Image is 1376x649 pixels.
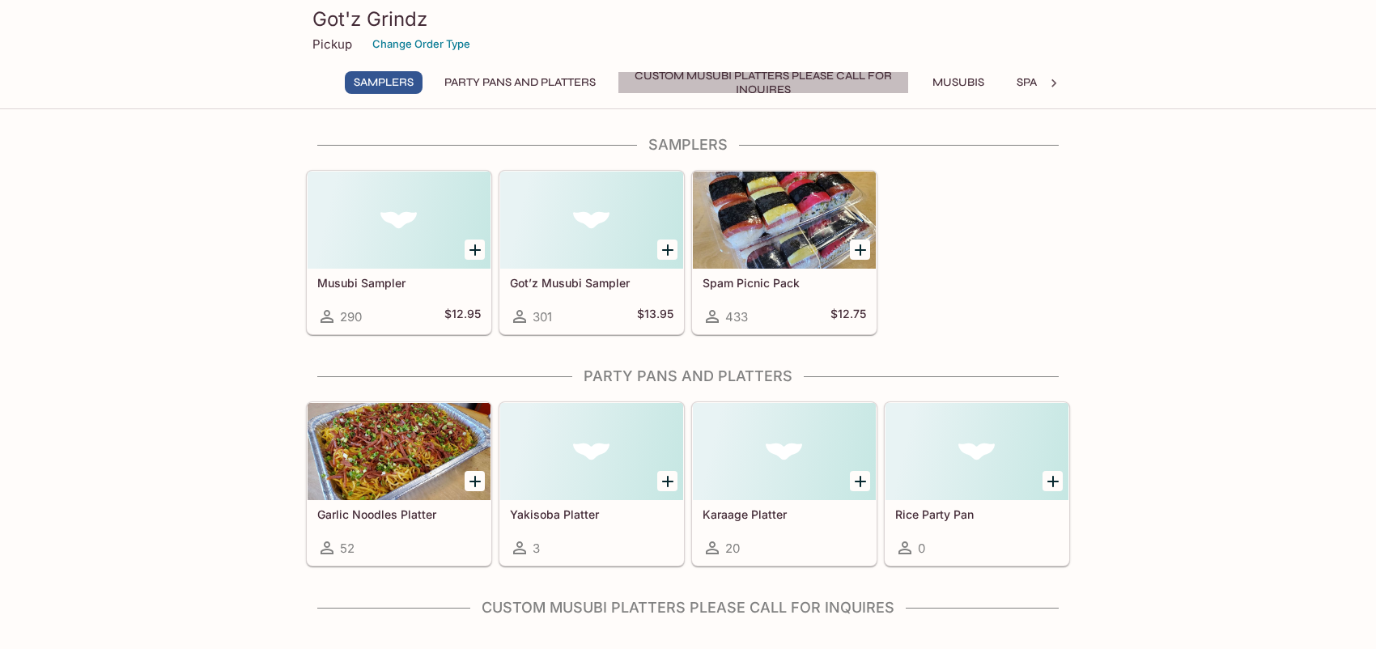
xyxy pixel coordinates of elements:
h5: Yakisoba Platter [510,507,673,521]
div: Got’z Musubi Sampler [500,172,683,269]
a: Karaage Platter20 [692,402,877,566]
h4: Party Pans and Platters [306,367,1070,385]
h3: Got'z Grindz [312,6,1064,32]
span: 433 [725,309,748,324]
button: Add Rice Party Pan [1043,471,1063,491]
span: 20 [725,541,740,556]
a: Musubi Sampler290$12.95 [307,171,491,334]
h5: $13.95 [637,307,673,326]
button: Samplers [345,71,423,94]
span: 0 [918,541,925,556]
button: Add Garlic Noodles Platter [465,471,485,491]
a: Got’z Musubi Sampler301$13.95 [499,171,684,334]
a: Yakisoba Platter3 [499,402,684,566]
button: Change Order Type [365,32,478,57]
h5: Spam Picnic Pack [703,276,866,290]
h5: Karaage Platter [703,507,866,521]
button: Add Spam Picnic Pack [850,240,870,260]
button: Add Yakisoba Platter [657,471,677,491]
span: 3 [533,541,540,556]
button: Spam Musubis [1008,71,1111,94]
button: Party Pans and Platters [435,71,605,94]
h5: Garlic Noodles Platter [317,507,481,521]
span: 290 [340,309,362,324]
button: Custom Musubi Platters PLEASE CALL FOR INQUIRES [618,71,909,94]
a: Garlic Noodles Platter52 [307,402,491,566]
a: Spam Picnic Pack433$12.75 [692,171,877,334]
h5: Musubi Sampler [317,276,481,290]
div: Spam Picnic Pack [693,172,876,269]
div: Garlic Noodles Platter [308,403,491,500]
div: Karaage Platter [693,403,876,500]
button: Add Karaage Platter [850,471,870,491]
span: 301 [533,309,552,324]
p: Pickup [312,36,352,52]
div: Yakisoba Platter [500,403,683,500]
a: Rice Party Pan0 [885,402,1069,566]
h4: Samplers [306,136,1070,154]
button: Musubis [922,71,995,94]
span: 52 [340,541,355,556]
h5: $12.75 [830,307,866,326]
h5: Got’z Musubi Sampler [510,276,673,290]
button: Add Got’z Musubi Sampler [657,240,677,260]
button: Add Musubi Sampler [465,240,485,260]
div: Musubi Sampler [308,172,491,269]
h4: Custom Musubi Platters PLEASE CALL FOR INQUIRES [306,599,1070,617]
h5: $12.95 [444,307,481,326]
h5: Rice Party Pan [895,507,1059,521]
div: Rice Party Pan [885,403,1068,500]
